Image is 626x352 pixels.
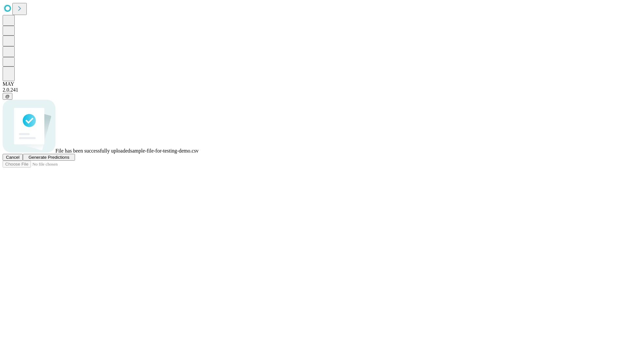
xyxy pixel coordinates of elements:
div: 2.0.241 [3,87,623,93]
span: @ [5,94,10,99]
button: Cancel [3,154,23,161]
span: Cancel [6,155,20,160]
span: File has been successfully uploaded [55,148,130,154]
span: Generate Predictions [28,155,69,160]
span: sample-file-for-testing-demo.csv [130,148,199,154]
button: Generate Predictions [23,154,75,161]
button: @ [3,93,12,100]
div: MAY [3,81,623,87]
